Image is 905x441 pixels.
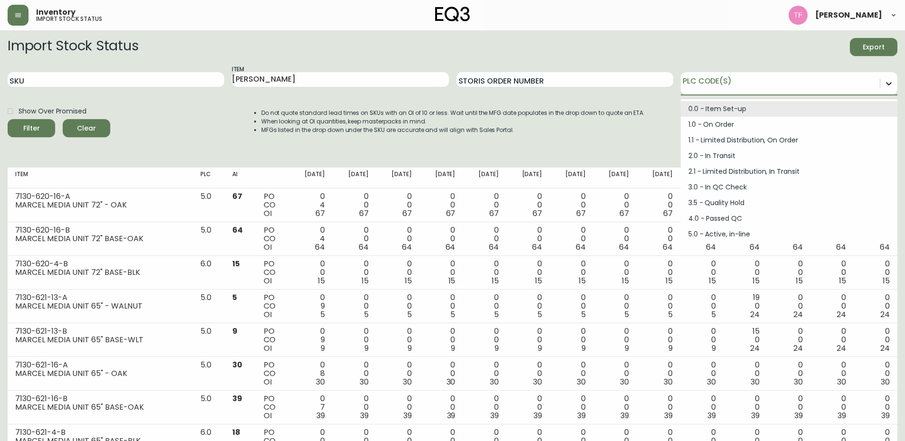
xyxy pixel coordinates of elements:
[403,376,412,387] span: 30
[364,309,369,320] span: 5
[193,222,225,256] td: 5.0
[644,394,672,420] div: 0 0
[359,208,369,219] span: 67
[15,361,185,369] div: 7130-621-16-A
[492,275,499,286] span: 15
[261,126,645,134] li: MFGs listed in the drop down under the SKU are accurate and will align with Sales Portal.
[448,275,456,286] span: 15
[538,343,542,354] span: 9
[402,242,412,253] span: 64
[688,260,716,285] div: 0 0
[36,9,76,16] span: Inventory
[514,226,542,252] div: 0 0
[514,260,542,285] div: 0 0
[664,410,673,421] span: 39
[15,369,185,378] div: MARCEL MEDIA UNIT 65" - OAK
[362,275,369,286] span: 15
[297,327,325,353] div: 0 9
[419,168,463,188] th: [DATE]
[839,275,846,286] span: 15
[880,343,890,354] span: 24
[753,275,760,286] span: 15
[316,410,325,421] span: 39
[706,242,716,253] span: 64
[688,361,716,386] div: 0 0
[232,359,242,370] span: 30
[403,410,412,421] span: 39
[557,192,585,218] div: 0 0
[451,343,455,354] span: 9
[861,293,890,319] div: 0 0
[297,394,325,420] div: 0 7
[264,343,272,354] span: OI
[193,188,225,222] td: 5.0
[264,275,272,286] span: OI
[427,361,455,386] div: 0 0
[557,260,585,285] div: 0 0
[384,327,412,353] div: 0 0
[8,38,138,56] h2: Import Stock Status
[625,343,629,354] span: 9
[264,226,282,252] div: PO CO
[644,327,672,353] div: 0 0
[315,242,325,253] span: 64
[514,192,542,218] div: 0 0
[557,293,585,319] div: 0 0
[470,327,498,353] div: 0 0
[688,293,716,319] div: 0 0
[15,268,185,277] div: MARCEL MEDIA UNIT 72" BASE-BLK
[601,260,629,285] div: 0 0
[681,132,897,148] div: 1.1 - Limited Distribution, On Order
[427,226,455,252] div: 0 0
[818,293,846,319] div: 0 0
[8,168,193,188] th: Item
[774,394,802,420] div: 0 0
[644,192,672,218] div: 0 0
[427,293,455,319] div: 0 0
[447,376,456,387] span: 30
[712,343,716,354] span: 9
[297,260,325,285] div: 0 0
[384,394,412,420] div: 0 0
[731,327,759,353] div: 15 0
[225,168,256,188] th: AI
[193,290,225,323] td: 5.0
[297,192,325,218] div: 0 4
[463,168,506,188] th: [DATE]
[297,293,325,319] div: 0 9
[532,242,542,253] span: 64
[506,168,550,188] th: [DATE]
[360,410,369,421] span: 39
[577,376,586,387] span: 30
[15,260,185,268] div: 7130-620-4-B
[15,201,185,209] div: MARCEL MEDIA UNIT 72" - OAK
[264,376,272,387] span: OI
[494,309,499,320] span: 5
[881,376,890,387] span: 30
[681,117,897,132] div: 1.0 - On Order
[15,302,185,310] div: MARCEL MEDIA UNIT 65" - WALNUT
[316,376,325,387] span: 30
[644,260,672,285] div: 0 0
[681,101,897,117] div: 0.0 - Item Set-up
[533,208,542,219] span: 67
[446,242,456,253] span: 64
[577,410,586,421] span: 39
[340,394,368,420] div: 0 0
[601,192,629,218] div: 0 0
[838,410,846,421] span: 39
[793,309,803,320] span: 24
[19,106,86,116] span: Show Over Promised
[340,260,368,285] div: 0 0
[427,260,455,285] div: 0 0
[318,275,325,286] span: 15
[794,410,803,421] span: 39
[340,327,368,353] div: 0 0
[514,394,542,420] div: 0 0
[557,394,585,420] div: 0 0
[435,7,470,22] img: logo
[620,376,629,387] span: 30
[193,357,225,391] td: 5.0
[581,343,586,354] span: 9
[601,327,629,353] div: 0 0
